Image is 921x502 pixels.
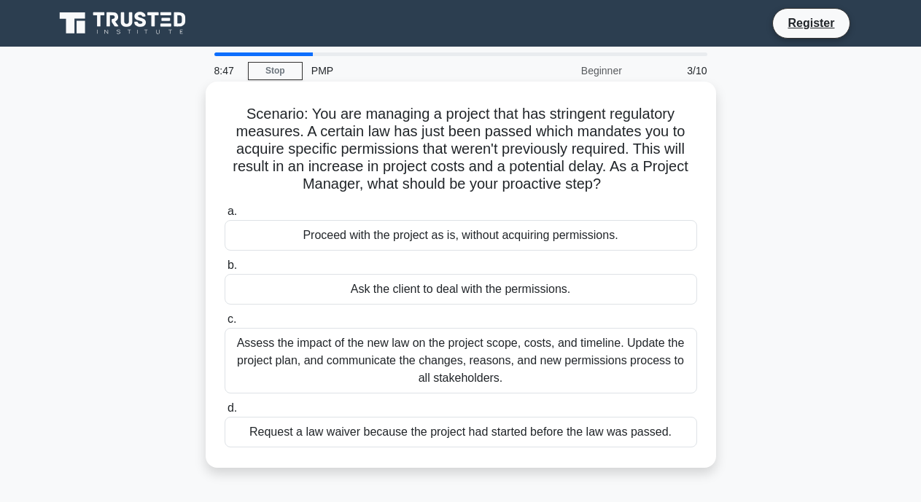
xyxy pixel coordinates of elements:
[228,205,237,217] span: a.
[225,274,697,305] div: Ask the client to deal with the permissions.
[303,56,503,85] div: PMP
[631,56,716,85] div: 3/10
[223,105,699,194] h5: Scenario: You are managing a project that has stringent regulatory measures. A certain law has ju...
[228,259,237,271] span: b.
[225,220,697,251] div: Proceed with the project as is, without acquiring permissions.
[779,14,843,32] a: Register
[228,313,236,325] span: c.
[248,62,303,80] a: Stop
[225,328,697,393] div: Assess the impact of the new law on the project scope, costs, and timeline. Update the project pl...
[206,56,248,85] div: 8:47
[228,401,237,414] span: d.
[225,417,697,447] div: Request a law waiver because the project had started before the law was passed.
[503,56,631,85] div: Beginner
